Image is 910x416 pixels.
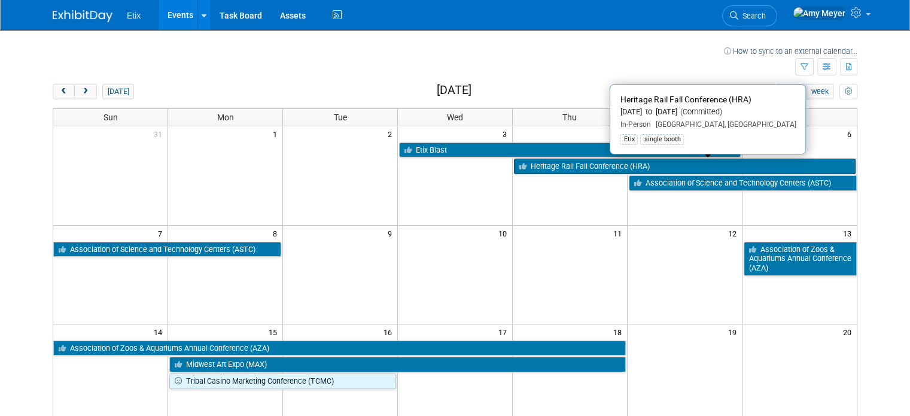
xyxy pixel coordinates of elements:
span: 15 [267,324,282,339]
span: 16 [382,324,397,339]
span: 20 [842,324,857,339]
span: 13 [842,226,857,241]
span: 11 [612,226,627,241]
span: 1 [272,126,282,141]
span: 7 [157,226,168,241]
i: Personalize Calendar [844,88,852,96]
span: 17 [497,324,512,339]
a: Association of Zoos & Aquariums Annual Conference (AZA) [53,341,626,356]
button: myCustomButton [839,84,857,99]
a: Association of Science and Technology Centers (ASTC) [53,242,281,257]
span: Thu [562,113,577,122]
span: Heritage Rail Fall Conference (HRA) [620,95,751,104]
a: Tribal Casino Marketing Conference (TCMC) [169,374,396,389]
a: Etix Blast [399,142,741,158]
div: single booth [640,134,684,145]
span: 9 [386,226,397,241]
span: 18 [612,324,627,339]
span: Search [738,11,766,20]
span: 2 [386,126,397,141]
span: Sun [104,113,118,122]
span: 31 [153,126,168,141]
span: 10 [497,226,512,241]
div: Etix [620,134,638,145]
span: Tue [334,113,347,122]
span: Wed [447,113,463,122]
span: 19 [727,324,742,339]
div: [DATE] to [DATE] [620,107,796,117]
a: Association of Zoos & Aquariums Annual Conference (AZA) [744,242,857,276]
span: Etix [127,11,141,20]
img: ExhibitDay [53,10,112,22]
span: Mon [217,113,234,122]
span: 6 [846,126,857,141]
h2: [DATE] [437,84,471,97]
button: [DATE] [102,84,134,99]
img: Amy Meyer [793,7,846,20]
span: 8 [272,226,282,241]
span: In-Person [620,120,650,129]
a: Association of Science and Technology Centers (ASTC) [629,175,857,191]
a: Search [722,5,777,26]
a: Heritage Rail Fall Conference (HRA) [514,159,856,174]
span: 12 [727,226,742,241]
a: How to sync to an external calendar... [724,47,857,56]
span: (Committed) [677,107,722,116]
button: next [74,84,96,99]
span: [GEOGRAPHIC_DATA], [GEOGRAPHIC_DATA] [650,120,796,129]
span: 14 [153,324,168,339]
button: week [806,84,833,99]
span: 3 [501,126,512,141]
button: prev [53,84,75,99]
a: Midwest Art Expo (MAX) [169,357,625,372]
